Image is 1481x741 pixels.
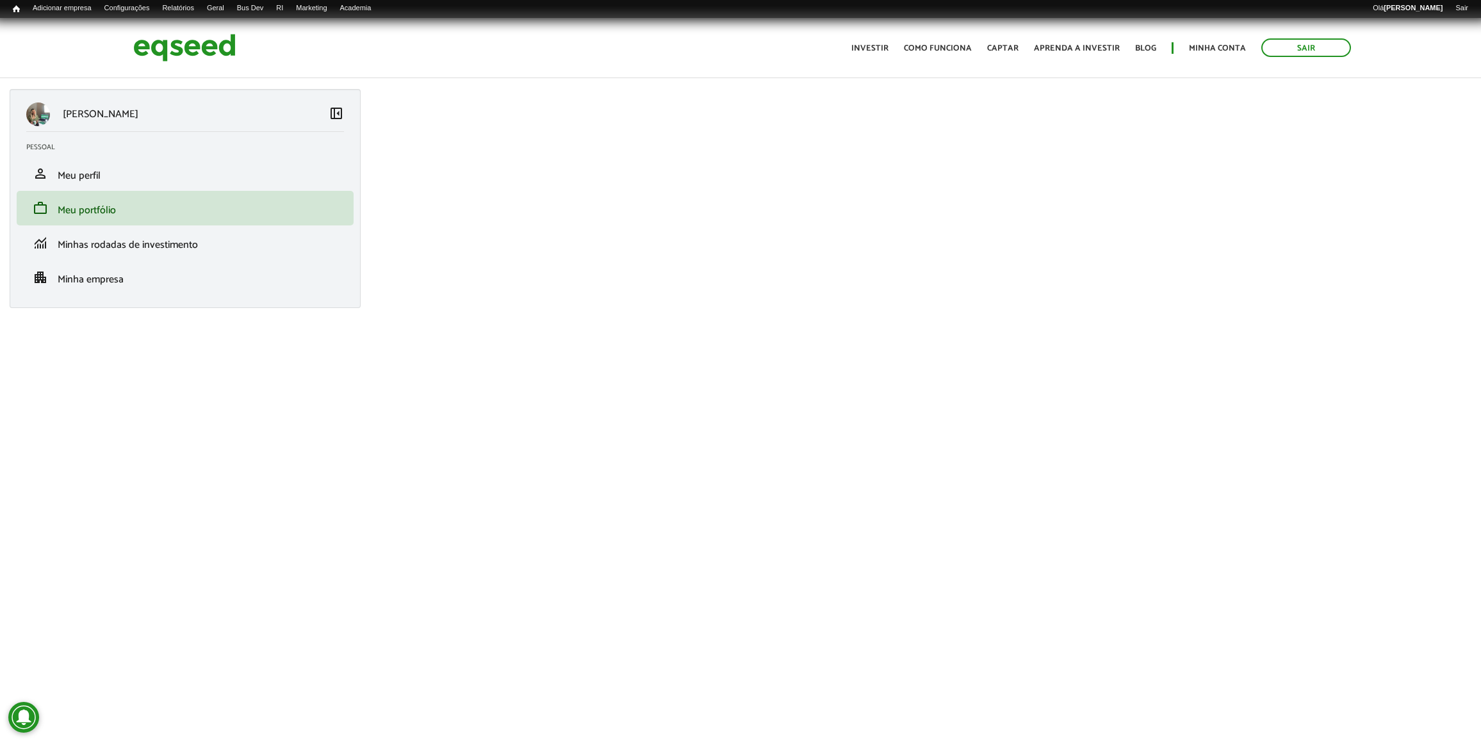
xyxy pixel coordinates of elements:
span: left_panel_close [329,106,344,121]
li: Minha empresa [17,260,354,295]
h2: Pessoal [26,143,354,151]
a: Como funciona [904,44,972,53]
span: Meu perfil [58,167,101,184]
a: Olá[PERSON_NAME] [1366,3,1449,13]
a: Colapsar menu [329,106,344,124]
span: person [33,166,48,181]
li: Minhas rodadas de investimento [17,225,354,260]
a: Blog [1135,44,1156,53]
a: Configurações [98,3,156,13]
a: Aprenda a investir [1034,44,1120,53]
span: apartment [33,270,48,285]
a: Academia [334,3,378,13]
a: Investir [851,44,888,53]
a: Bus Dev [231,3,270,13]
a: Minha conta [1189,44,1246,53]
span: Minha empresa [58,271,124,288]
a: Sair [1261,38,1351,57]
a: Sair [1449,3,1475,13]
p: [PERSON_NAME] [63,108,138,120]
span: Minhas rodadas de investimento [58,236,198,254]
span: Meu portfólio [58,202,116,219]
img: EqSeed [133,31,236,65]
a: Início [6,3,26,15]
a: apartmentMinha empresa [26,270,344,285]
a: Relatórios [156,3,200,13]
a: monitoringMinhas rodadas de investimento [26,235,344,250]
a: Captar [987,44,1019,53]
li: Meu portfólio [17,191,354,225]
span: Início [13,4,20,13]
span: work [33,200,48,216]
a: RI [270,3,290,13]
li: Meu perfil [17,156,354,191]
a: Marketing [290,3,333,13]
a: Adicionar empresa [26,3,98,13]
a: personMeu perfil [26,166,344,181]
span: monitoring [33,235,48,250]
strong: [PERSON_NAME] [1384,4,1443,12]
a: workMeu portfólio [26,200,344,216]
a: Geral [200,3,231,13]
